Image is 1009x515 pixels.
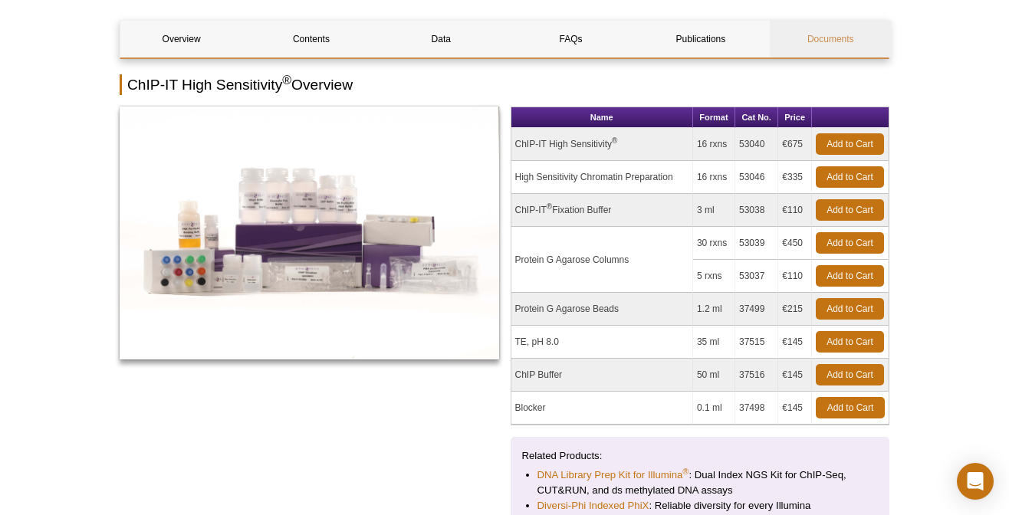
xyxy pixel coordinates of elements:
th: Format [693,107,735,128]
sup: ® [682,467,689,476]
td: 53038 [735,194,778,227]
td: €215 [778,293,812,326]
a: Add to Cart [816,298,884,320]
p: Related Products: [522,448,879,464]
td: 50 ml [693,359,735,392]
td: ChIP-IT High Sensitivity [511,128,693,161]
td: 37515 [735,326,778,359]
a: Overview [120,21,242,57]
td: 5 rxns [693,260,735,293]
sup: ® [547,202,552,211]
td: 53039 [735,227,778,260]
td: €145 [778,392,812,425]
td: TE, pH 8.0 [511,326,693,359]
img: ChIP-IT High Sensitivity Kit [120,107,499,359]
td: 3 ml [693,194,735,227]
td: Blocker [511,392,693,425]
a: Add to Cart [816,166,884,188]
td: 30 rxns [693,227,735,260]
th: Name [511,107,693,128]
a: Add to Cart [816,265,884,287]
td: 37498 [735,392,778,425]
td: 16 rxns [693,128,735,161]
th: Cat No. [735,107,778,128]
sup: ® [612,136,617,145]
td: Protein G Agarose Columns [511,227,693,293]
sup: ® [282,74,291,87]
td: 53040 [735,128,778,161]
td: ChIP Buffer [511,359,693,392]
a: Add to Cart [816,331,884,353]
th: Price [778,107,812,128]
td: 0.1 ml [693,392,735,425]
td: ChIP-IT Fixation Buffer [511,194,693,227]
td: 53037 [735,260,778,293]
a: FAQs [510,21,632,57]
li: : Dual Index NGS Kit for ChIP-Seq, CUT&RUN, and ds methylated DNA assays [537,467,863,498]
a: Add to Cart [816,397,885,418]
td: High Sensitivity Chromatin Preparation [511,161,693,194]
a: Add to Cart [816,199,884,221]
a: Add to Cart [816,364,884,385]
td: 35 ml [693,326,735,359]
td: Protein G Agarose Beads [511,293,693,326]
td: €145 [778,326,812,359]
a: Add to Cart [816,133,884,155]
a: Data [380,21,502,57]
a: Diversi-Phi Indexed PhiX [537,498,649,513]
a: DNA Library Prep Kit for Illumina® [537,467,689,483]
td: €450 [778,227,812,260]
td: €110 [778,260,812,293]
a: Documents [770,21,892,57]
div: Open Intercom Messenger [957,463,994,500]
td: 53046 [735,161,778,194]
a: Contents [250,21,372,57]
h2: ChIP-IT High Sensitivity Overview [120,74,889,95]
a: Add to Cart [816,232,884,254]
td: €110 [778,194,812,227]
td: 16 rxns [693,161,735,194]
td: €335 [778,161,812,194]
td: 37516 [735,359,778,392]
td: €675 [778,128,812,161]
td: 37499 [735,293,778,326]
td: 1.2 ml [693,293,735,326]
a: Publications [639,21,761,57]
td: €145 [778,359,812,392]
